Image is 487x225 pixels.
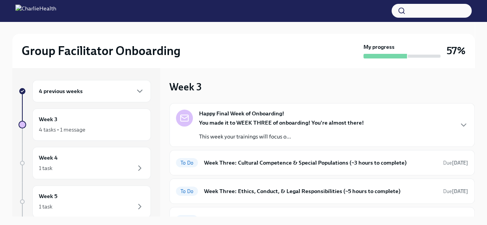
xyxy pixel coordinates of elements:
span: Due [443,188,468,194]
div: 4 previous weeks [32,80,151,102]
a: Week 34 tasks • 1 message [18,108,151,141]
span: October 20th, 2025 09:00 [443,188,468,195]
a: Week 41 task [18,147,151,179]
strong: [DATE] [452,160,468,166]
span: October 20th, 2025 09:00 [443,159,468,167]
div: 1 task [39,164,52,172]
h6: Week 4 [39,153,58,162]
h6: Week 3 [39,115,57,123]
span: Due [443,160,468,166]
span: To Do [176,188,198,194]
span: October 18th, 2025 09:00 [443,216,468,223]
a: To DoWeek Three: Ethics, Conduct, & Legal Responsibilities (~5 hours to complete)Due[DATE] [176,185,468,197]
a: To DoWeek Three: Cultural Competence & Special Populations (~3 hours to complete)Due[DATE] [176,157,468,169]
h6: Week 5 [39,192,57,200]
h2: Group Facilitator Onboarding [22,43,181,58]
strong: [DATE] [452,188,468,194]
h3: 57% [447,44,465,58]
strong: Happy Final Week of Onboarding! [199,110,284,117]
strong: My progress [363,43,395,51]
div: 4 tasks • 1 message [39,126,85,133]
img: CharlieHealth [15,5,56,17]
h6: Week Three: Final Onboarding Tasks (~1.5 hours to complete) [204,215,437,224]
p: This week your trainings will focus o... [199,133,364,140]
h6: Week Three: Cultural Competence & Special Populations (~3 hours to complete) [204,158,437,167]
span: To Do [176,160,198,166]
h6: Week Three: Ethics, Conduct, & Legal Responsibilities (~5 hours to complete) [204,187,437,195]
a: Week 51 task [18,185,151,218]
h6: 4 previous weeks [39,87,83,95]
strong: You made it to WEEK THREE of onboarding! You're almost there! [199,119,364,126]
div: 1 task [39,203,52,210]
h3: Week 3 [169,80,202,94]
